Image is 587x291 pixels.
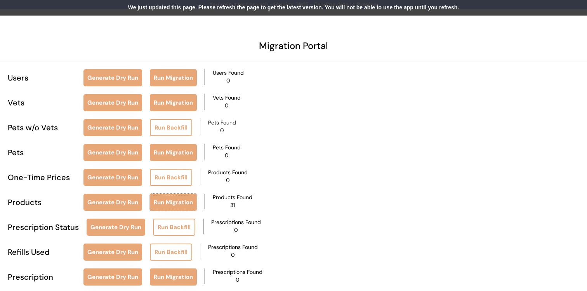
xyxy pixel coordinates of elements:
div: Prescription [8,271,76,283]
button: Run Migration [150,194,197,211]
button: Generate Dry Run [83,94,142,111]
button: Run Migration [150,94,197,111]
button: Run Backfill [150,169,192,186]
div: Vets Found [213,94,241,102]
button: Generate Dry Run [83,194,142,211]
div: 0 [226,177,230,184]
div: Prescription Status [8,221,79,233]
div: Migration Portal [259,39,328,53]
div: Vets [8,97,76,109]
button: Generate Dry Run [83,144,142,161]
div: Users Found [213,69,244,77]
div: Prescriptions Found [211,219,261,226]
div: Pets w/o Vets [8,122,76,133]
div: Refills Used [8,246,76,258]
div: Prescriptions Found [208,244,258,251]
div: Prescriptions Found [213,268,262,276]
div: 0 [231,251,235,259]
button: Generate Dry Run [83,69,142,86]
button: Generate Dry Run [83,119,142,136]
div: 0 [225,102,229,110]
div: 0 [236,276,240,284]
button: Run Migration [150,69,197,86]
div: 31 [230,202,235,209]
button: Generate Dry Run [87,219,145,236]
button: Run Migration [150,144,197,161]
div: Pets Found [208,119,236,127]
div: Pets Found [213,144,241,152]
div: Products Found [208,169,248,177]
div: Products [8,196,76,208]
div: 0 [225,152,229,160]
button: Generate Dry Run [83,268,142,286]
div: Products Found [213,194,252,202]
button: Run Migration [150,268,197,286]
div: 0 [220,127,224,135]
button: Generate Dry Run [83,169,142,186]
button: Run Backfill [150,119,192,136]
button: Generate Dry Run [83,244,142,261]
div: 0 [226,77,230,85]
div: 0 [234,226,238,234]
button: Run Backfill [150,244,192,261]
div: Pets [8,147,76,158]
div: One-Time Prices [8,172,76,183]
button: Run Backfill [153,219,195,236]
div: Users [8,72,76,84]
